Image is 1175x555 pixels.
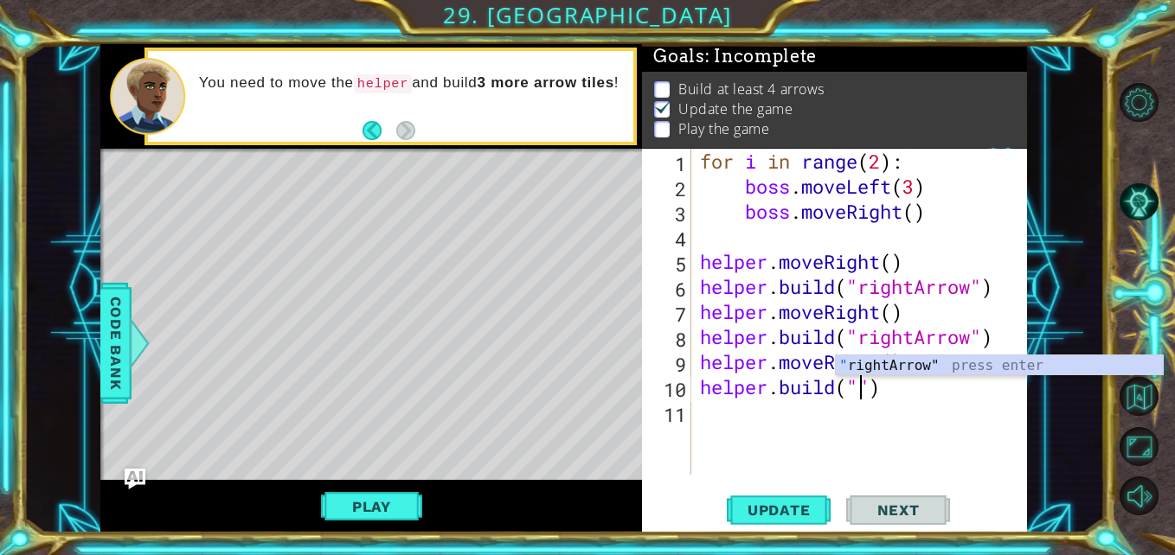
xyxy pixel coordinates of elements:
div: 8 [645,327,691,352]
button: Back to Map [1120,377,1159,416]
div: 7 [645,302,691,327]
button: Mute [1120,476,1159,515]
button: Maximize Browser [1120,427,1159,466]
span: Update [730,501,828,519]
button: Next [846,491,950,529]
span: : Incomplete [705,46,817,67]
p: Play the game [678,119,769,138]
p: You need to move the and build ! [199,73,621,93]
div: 6 [645,277,691,302]
strong: 3 more arrow tiles [478,74,614,91]
div: 3 [645,201,691,226]
div: 5 [645,252,691,277]
a: Back to Map [1122,372,1175,422]
code: helper [354,74,412,93]
p: Build at least 4 arrows [678,80,825,99]
button: Back [363,121,396,140]
button: AI Hint [1120,182,1159,221]
div: 1 [645,151,691,176]
span: Code Bank [102,290,130,396]
div: 9 [645,352,691,377]
button: Next [396,121,415,140]
span: Goals [653,46,817,67]
div: 10 [645,377,691,402]
p: Update the game [678,99,793,118]
button: Update [727,491,831,529]
img: Check mark for checkbox [654,99,671,113]
div: 4 [645,226,691,252]
span: Next [860,501,937,519]
div: 2 [645,176,691,201]
div: 11 [645,402,691,427]
button: Play [321,490,422,523]
button: Level Options [1120,83,1159,122]
button: Ask AI [125,469,145,489]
